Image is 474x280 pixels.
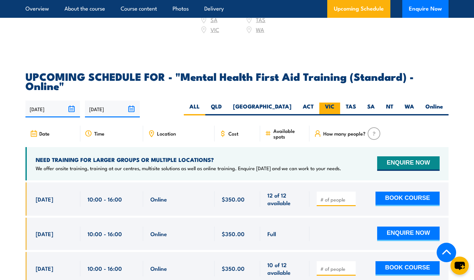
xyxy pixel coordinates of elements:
span: $350.00 [222,230,245,237]
label: QLD [205,103,227,115]
input: From date [25,101,80,117]
span: [DATE] [36,195,53,203]
span: Location [157,131,176,136]
span: [DATE] [36,230,53,237]
span: Online [150,230,167,237]
p: We offer onsite training, training at our centres, multisite solutions as well as online training... [36,165,341,171]
label: WA [399,103,420,115]
button: BOOK COURSE [375,192,440,206]
label: [GEOGRAPHIC_DATA] [227,103,297,115]
input: To date [85,101,139,117]
span: Date [39,131,50,136]
span: How many people? [323,131,366,136]
label: SA [362,103,380,115]
span: $350.00 [222,264,245,272]
span: Time [94,131,104,136]
label: ACT [297,103,319,115]
span: Cost [228,131,238,136]
span: 10:00 - 16:00 [88,195,122,203]
span: Online [150,195,167,203]
input: # of people [320,265,353,272]
button: chat-button [451,257,469,275]
span: 10:00 - 16:00 [88,264,122,272]
button: BOOK COURSE [375,261,440,276]
span: 10 of 12 available [267,261,302,276]
button: ENQUIRE NOW [377,156,440,171]
h2: UPCOMING SCHEDULE FOR - "Mental Health First Aid Training (Standard) - Online" [25,72,449,90]
label: TAS [340,103,362,115]
span: 10:00 - 16:00 [88,230,122,237]
h4: NEED TRAINING FOR LARGER GROUPS OR MULTIPLE LOCATIONS? [36,156,341,163]
span: Online [150,264,167,272]
label: NT [380,103,399,115]
label: VIC [319,103,340,115]
span: [DATE] [36,264,53,272]
label: ALL [184,103,205,115]
span: Available spots [273,128,305,139]
button: ENQUIRE NOW [377,227,440,241]
label: Online [420,103,449,115]
span: $350.00 [222,195,245,203]
span: Full [267,230,276,237]
span: 12 of 12 available [267,191,302,207]
input: # of people [320,196,353,203]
